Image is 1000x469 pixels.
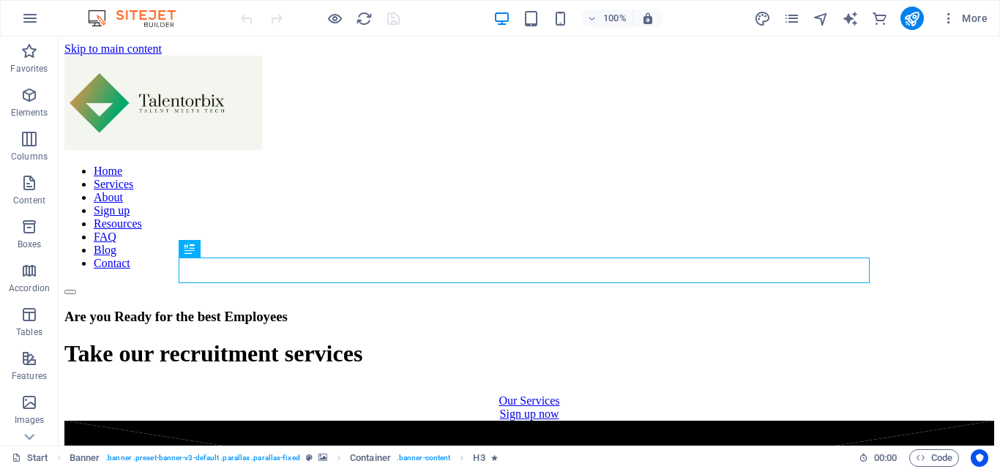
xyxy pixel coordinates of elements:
[936,7,993,30] button: More
[859,449,898,467] h6: Session time
[84,10,194,27] img: Editor Logo
[641,12,654,25] i: On resize automatically adjust zoom level to fit chosen device.
[754,10,771,27] i: Design (Ctrl+Alt+Y)
[12,370,47,382] p: Features
[842,10,859,27] i: AI Writer
[10,63,48,75] p: Favorites
[18,239,42,250] p: Boxes
[754,10,772,27] button: design
[70,449,498,467] nav: breadcrumb
[397,449,450,467] span: . banner-content
[884,452,887,463] span: :
[813,10,830,27] button: navigator
[909,449,959,467] button: Code
[971,449,988,467] button: Usercentrics
[941,11,988,26] span: More
[874,449,897,467] span: 00 00
[11,151,48,162] p: Columns
[355,10,373,27] button: reload
[473,449,485,467] span: Click to select. Double-click to edit
[491,454,498,462] i: Element contains an animation
[903,10,920,27] i: Publish
[326,10,343,27] button: Click here to leave preview mode and continue editing
[581,10,633,27] button: 100%
[318,454,327,462] i: This element contains a background
[16,326,42,338] p: Tables
[871,10,889,27] button: commerce
[603,10,627,27] h6: 100%
[813,10,829,27] i: Navigator
[783,10,801,27] button: pages
[6,6,103,18] a: Skip to main content
[783,10,800,27] i: Pages (Ctrl+Alt+S)
[9,282,50,294] p: Accordion
[356,10,373,27] i: Reload page
[842,10,859,27] button: text_generator
[11,107,48,119] p: Elements
[900,7,924,30] button: publish
[916,449,952,467] span: Code
[350,449,391,467] span: Click to select. Double-click to edit
[70,449,100,467] span: Click to select. Double-click to edit
[12,449,48,467] a: Click to cancel selection. Double-click to open Pages
[13,195,45,206] p: Content
[871,10,888,27] i: Commerce
[306,454,313,462] i: This element is a customizable preset
[15,414,45,426] p: Images
[105,449,299,467] span: . banner .preset-banner-v3-default .parallax .parallax-fixed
